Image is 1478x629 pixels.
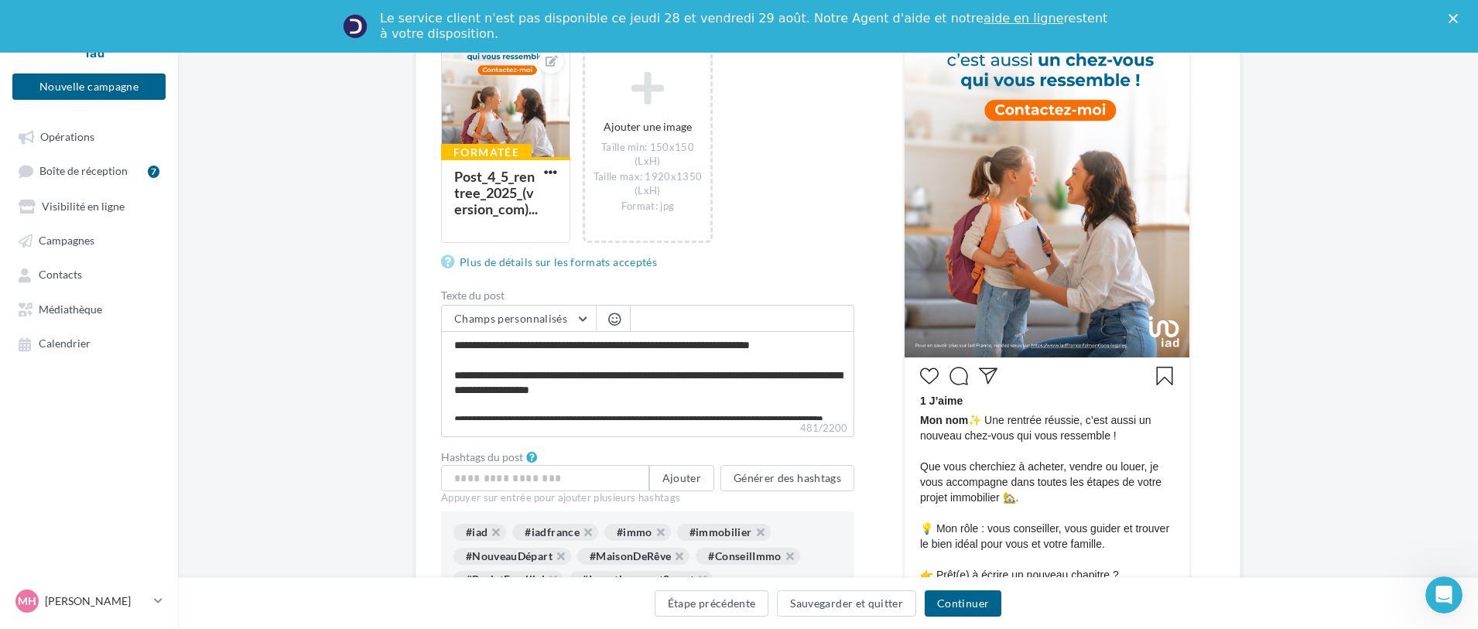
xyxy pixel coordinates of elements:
[677,524,771,541] div: #immobilier
[45,593,148,609] p: [PERSON_NAME]
[441,144,532,161] div: Formatée
[604,524,671,541] div: #immo
[454,168,538,217] div: Post_4_5_rentree_2025_(version_com)...
[454,312,567,325] span: Champs personnalisés
[148,166,159,178] div: 7
[649,465,714,491] button: Ajouter
[984,11,1063,26] a: aide en ligne
[453,548,571,565] div: #NouveauDépart
[39,234,94,247] span: Campagnes
[1425,576,1463,614] iframe: Intercom live chat
[9,226,169,254] a: Campagnes
[570,571,713,588] div: #InvestissementSmart
[42,200,125,213] span: Visibilité en ligne
[920,412,1174,598] span: ✨ Une rentrée réussie, c’est aussi un nouveau chez-vous qui vous ressemble ! Que vous cherchiez à...
[12,73,166,100] button: Nouvelle campagne
[655,590,769,617] button: Étape précédente
[453,524,506,541] div: #iad
[39,268,82,282] span: Contacts
[920,367,939,385] svg: J’aime
[9,295,169,323] a: Médiathèque
[39,337,91,350] span: Calendrier
[441,491,854,505] div: Appuyer sur entrée pour ajouter plusieurs hashtags
[343,14,368,39] img: Profile image for Service-Client
[777,590,916,617] button: Sauvegarder et quitter
[380,11,1110,42] div: Le service client n'est pas disponible ce jeudi 28 et vendredi 29 août. Notre Agent d'aide et not...
[1155,367,1174,385] svg: Enregistrer
[696,548,799,565] div: #ConseilImmo
[39,165,128,178] span: Boîte de réception
[9,192,169,220] a: Visibilité en ligne
[9,156,169,185] a: Boîte de réception7
[9,122,169,150] a: Opérations
[441,420,854,437] label: 481/2200
[441,253,663,272] a: Plus de détails sur les formats acceptés
[925,590,1001,617] button: Continuer
[12,586,166,616] a: MH [PERSON_NAME]
[441,452,523,463] label: Hashtags du post
[720,465,854,491] button: Générer des hashtags
[949,367,968,385] svg: Commenter
[40,130,94,143] span: Opérations
[512,524,598,541] div: #iadfrance
[453,571,563,588] div: #ProjetFamilial
[979,367,997,385] svg: Partager la publication
[920,414,968,426] span: Mon nom
[18,593,36,609] span: MH
[39,303,102,316] span: Médiathèque
[920,393,1174,412] div: 1 J’aime
[9,329,169,357] a: Calendrier
[442,306,596,332] button: Champs personnalisés
[9,260,169,288] a: Contacts
[441,290,854,301] label: Texte du post
[577,548,690,565] div: #MaisonDeRêve
[1449,14,1464,23] div: Fermer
